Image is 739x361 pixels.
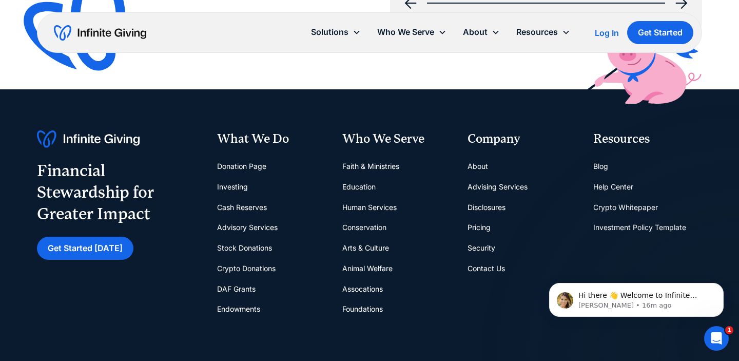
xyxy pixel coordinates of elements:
[342,279,383,299] a: Assocations
[468,156,488,177] a: About
[516,25,558,39] div: Resources
[593,130,702,148] div: Resources
[311,25,348,39] div: Solutions
[468,177,528,197] a: Advising Services
[595,27,619,39] a: Log In
[342,197,397,218] a: Human Services
[534,261,739,333] iframe: Intercom notifications message
[725,326,733,334] span: 1
[217,130,326,148] div: What We Do
[217,258,276,279] a: Crypto Donations
[217,197,267,218] a: Cash Reserves
[455,21,508,43] div: About
[593,156,608,177] a: Blog
[37,237,133,260] a: Get Started [DATE]
[463,25,488,39] div: About
[217,299,260,319] a: Endowments
[468,217,491,238] a: Pricing
[54,25,146,41] a: home
[217,156,266,177] a: Donation Page
[593,217,686,238] a: Investment Policy Template
[508,21,578,43] div: Resources
[468,130,576,148] div: Company
[369,21,455,43] div: Who We Serve
[217,177,248,197] a: Investing
[468,258,505,279] a: Contact Us
[593,177,633,197] a: Help Center
[704,326,729,351] iframe: Intercom live chat
[342,217,386,238] a: Conservation
[342,177,376,197] a: Education
[342,156,399,177] a: Faith & Ministries
[593,197,658,218] a: Crypto Whitepaper
[342,258,393,279] a: Animal Welfare
[377,25,434,39] div: Who We Serve
[217,217,278,238] a: Advisory Services
[468,197,505,218] a: Disclosures
[217,279,256,299] a: DAF Grants
[595,29,619,37] div: Log In
[342,299,383,319] a: Foundations
[37,160,201,224] div: Financial Stewardship for Greater Impact
[342,238,389,258] a: Arts & Culture
[468,238,495,258] a: Security
[217,238,272,258] a: Stock Donations
[303,21,369,43] div: Solutions
[627,21,693,44] a: Get Started
[342,130,451,148] div: Who We Serve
